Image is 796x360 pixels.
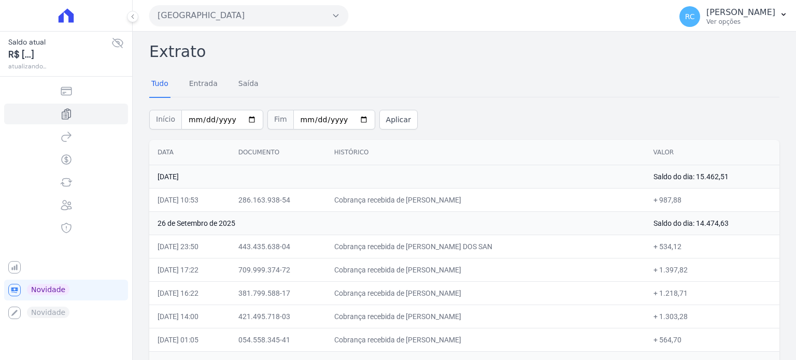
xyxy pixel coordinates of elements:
td: + 534,12 [645,235,780,258]
h2: Extrato [149,40,779,63]
nav: Sidebar [8,81,124,323]
td: + 1.303,28 [645,305,780,328]
td: [DATE] 01:05 [149,328,230,351]
td: Saldo do dia: 15.462,51 [645,165,780,188]
span: Novidade [27,284,69,295]
td: Cobrança recebida de [PERSON_NAME] [326,305,645,328]
a: Saída [236,71,261,98]
button: [GEOGRAPHIC_DATA] [149,5,348,26]
td: + 1.218,71 [645,281,780,305]
th: Data [149,140,230,165]
td: [DATE] 23:50 [149,235,230,258]
td: 26 de Setembro de 2025 [149,211,645,235]
p: Ver opções [706,18,775,26]
span: Início [149,110,181,129]
td: + 564,70 [645,328,780,351]
td: + 1.397,82 [645,258,780,281]
th: Histórico [326,140,645,165]
td: 709.999.374-72 [230,258,326,281]
td: [DATE] 17:22 [149,258,230,281]
td: [DATE] 10:53 [149,188,230,211]
button: RC [PERSON_NAME] Ver opções [671,2,796,31]
td: [DATE] [149,165,645,188]
span: RC [685,13,695,20]
td: 286.163.938-54 [230,188,326,211]
th: Valor [645,140,780,165]
span: Saldo atual [8,37,111,48]
td: 421.495.718-03 [230,305,326,328]
a: Entrada [187,71,220,98]
a: Tudo [149,71,170,98]
span: atualizando... [8,62,111,71]
button: Aplicar [379,110,418,129]
p: [PERSON_NAME] [706,7,775,18]
td: 381.799.588-17 [230,281,326,305]
td: Cobrança recebida de [PERSON_NAME] DOS SAN [326,235,645,258]
a: Novidade [4,280,128,300]
td: Cobrança recebida de [PERSON_NAME] [326,258,645,281]
th: Documento [230,140,326,165]
span: Fim [267,110,293,129]
td: [DATE] 16:22 [149,281,230,305]
td: [DATE] 14:00 [149,305,230,328]
td: Cobrança recebida de [PERSON_NAME] [326,281,645,305]
td: 443.435.638-04 [230,235,326,258]
td: Cobrança recebida de [PERSON_NAME] [326,328,645,351]
td: Cobrança recebida de [PERSON_NAME] [326,188,645,211]
span: R$ [...] [8,48,111,62]
td: Saldo do dia: 14.474,63 [645,211,780,235]
td: + 987,88 [645,188,780,211]
td: 054.558.345-41 [230,328,326,351]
